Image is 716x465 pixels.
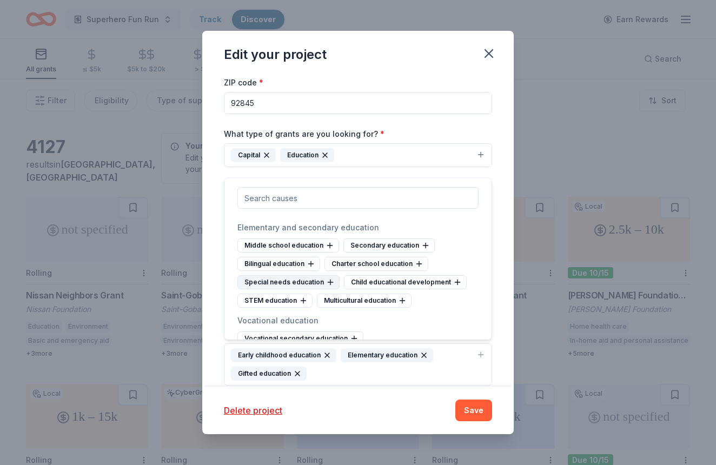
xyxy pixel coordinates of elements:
div: Education [280,148,334,162]
input: 12345 (U.S. only) [224,92,492,114]
div: Special needs education [237,276,340,290]
label: What type of grants are you looking for? [224,129,384,139]
div: Child educational development [344,276,467,290]
div: Elementary education [341,348,433,362]
button: Delete project [224,404,282,417]
div: Vocational education [237,315,479,328]
div: Early childhood education [231,348,336,362]
div: Middle school education [237,239,339,253]
button: CapitalEducation [224,143,492,167]
div: Edit your project [224,46,327,63]
div: Multicultural education [317,294,412,308]
div: Gifted education [231,367,307,381]
label: ZIP code [224,77,263,88]
div: STEM education [237,294,313,308]
div: Bilingual education [237,257,320,271]
div: Elementary and secondary education [237,222,479,235]
input: Search causes [237,187,479,209]
button: Early childhood educationElementary educationGifted education [224,343,492,386]
div: Charter school education [324,257,428,271]
div: Capital [231,148,276,162]
div: Vocational secondary education [237,332,363,346]
button: Save [455,400,492,421]
div: Secondary education [343,239,435,253]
